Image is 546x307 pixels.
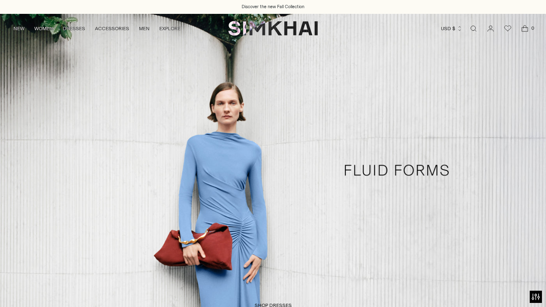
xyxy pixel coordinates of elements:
[95,20,129,38] a: ACCESSORIES
[517,20,533,37] a: Open cart modal
[63,20,85,38] a: DRESSES
[228,20,318,36] a: SIMKHAI
[529,24,536,32] span: 0
[13,20,24,38] a: NEW
[441,20,462,38] button: USD $
[500,20,516,37] a: Wishlist
[139,20,150,38] a: MEN
[465,20,482,37] a: Open search modal
[34,20,53,38] a: WOMEN
[159,20,181,38] a: EXPLORE
[242,4,304,10] a: Discover the new Fall Collection
[482,20,499,37] a: Go to the account page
